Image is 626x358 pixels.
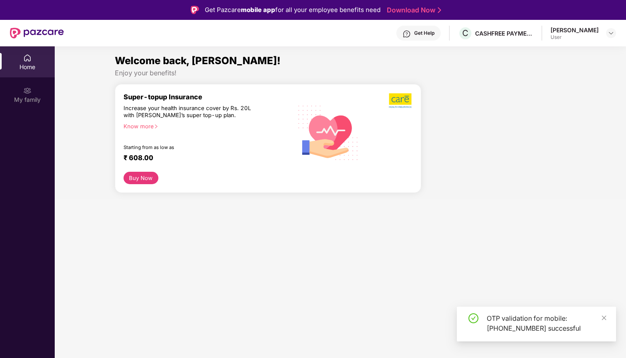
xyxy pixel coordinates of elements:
img: svg+xml;base64,PHN2ZyBpZD0iSG9tZSIgeG1sbnM9Imh0dHA6Ly93d3cudzMub3JnLzIwMDAvc3ZnIiB3aWR0aD0iMjAiIG... [23,54,32,62]
span: check-circle [468,313,478,323]
span: Welcome back, [PERSON_NAME]! [115,55,281,67]
div: ₹ 608.00 [124,154,284,163]
img: svg+xml;base64,PHN2ZyBpZD0iRHJvcGRvd24tMzJ4MzIiIHhtbG5zPSJodHRwOi8vd3d3LnczLm9yZy8yMDAwL3N2ZyIgd2... [608,30,614,36]
button: Buy Now [124,172,158,184]
div: Super-topup Insurance [124,93,292,101]
div: Enjoy your benefits! [115,69,566,77]
div: Know more [124,123,287,129]
div: Starting from as low as [124,144,257,150]
img: New Pazcare Logo [10,28,64,38]
img: svg+xml;base64,PHN2ZyB4bWxucz0iaHR0cDovL3d3dy53My5vcmcvMjAwMC9zdmciIHhtbG5zOnhsaW5rPSJodHRwOi8vd3... [292,96,364,169]
div: Get Pazcare for all your employee benefits need [205,5,381,15]
div: CASHFREE PAYMENTS INDIA PVT. LTD. [475,29,533,37]
img: svg+xml;base64,PHN2ZyBpZD0iSGVscC0zMngzMiIgeG1sbnM9Imh0dHA6Ly93d3cudzMub3JnLzIwMDAvc3ZnIiB3aWR0aD... [403,30,411,38]
span: close [601,315,607,321]
span: right [154,124,158,129]
div: OTP validation for mobile: [PHONE_NUMBER] successful [487,313,606,333]
span: C [462,28,468,38]
img: Stroke [438,6,441,14]
div: User [551,34,599,41]
img: b5dec4f62d2307b9de63beb79f102df3.png [389,93,412,108]
img: Logo [191,6,199,14]
div: Get Help [414,30,434,36]
div: [PERSON_NAME] [551,26,599,34]
a: Download Now [387,6,439,14]
img: svg+xml;base64,PHN2ZyB3aWR0aD0iMjAiIGhlaWdodD0iMjAiIHZpZXdCb3g9IjAgMCAyMCAyMCIgZmlsbD0ibm9uZSIgeG... [23,86,32,95]
strong: mobile app [241,6,275,14]
div: Increase your health insurance cover by Rs. 20L with [PERSON_NAME]’s super top-up plan. [124,105,256,119]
